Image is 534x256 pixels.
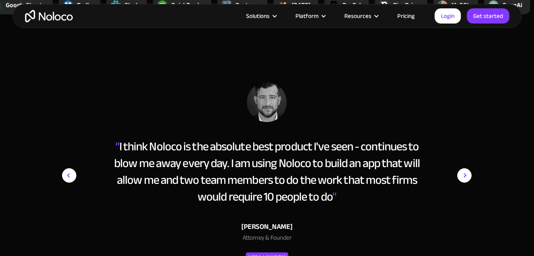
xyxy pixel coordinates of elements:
[115,135,119,158] span: “
[295,11,318,21] div: Platform
[344,11,371,21] div: Resources
[104,221,429,233] div: [PERSON_NAME]
[246,11,270,21] div: Solutions
[435,8,461,24] a: Login
[104,138,429,205] div: I think Noloco is the absolute best product I've seen - continues to blow me away every day. I am...
[332,185,336,208] span: "
[467,8,509,24] a: Get started
[334,11,387,21] div: Resources
[25,10,73,22] a: home
[104,233,429,246] div: Attorney & Founder
[236,11,285,21] div: Solutions
[285,11,334,21] div: Platform
[387,11,425,21] a: Pricing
